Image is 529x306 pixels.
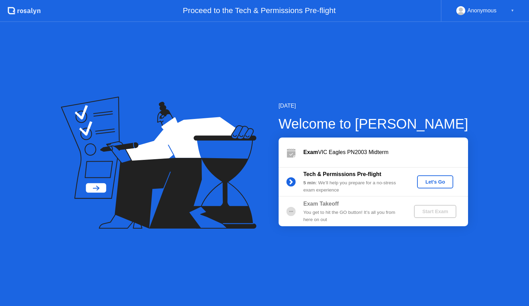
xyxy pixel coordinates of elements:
b: 5 min [303,180,316,185]
div: Welcome to [PERSON_NAME] [279,113,468,134]
div: [DATE] [279,102,468,110]
div: You get to hit the GO button! It’s all you from here on out [303,209,403,223]
div: Anonymous [467,6,497,15]
b: Tech & Permissions Pre-flight [303,171,381,177]
b: Exam Takeoff [303,201,339,207]
div: ▼ [511,6,514,15]
button: Start Exam [414,205,456,218]
div: Start Exam [417,209,454,214]
div: Let's Go [420,179,450,185]
div: : We’ll help you prepare for a no-stress exam experience [303,179,403,194]
b: Exam [303,149,318,155]
button: Let's Go [417,175,453,188]
div: VIC Eagles PN2003 Midterm [303,148,468,156]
